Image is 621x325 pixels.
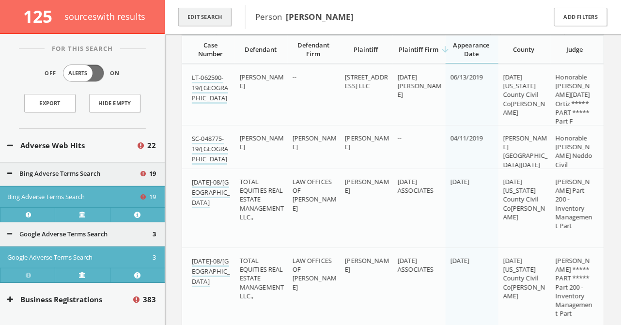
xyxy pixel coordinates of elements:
[345,134,389,151] span: [PERSON_NAME]
[293,134,337,151] span: [PERSON_NAME]
[450,134,483,142] span: 04/11/2019
[192,257,230,287] a: [DATE]-08/[GEOGRAPHIC_DATA]
[556,134,592,169] span: Honorable [PERSON_NAME] Neddo Civil
[64,11,146,22] span: source s with results
[7,294,132,305] button: Business Registrations
[503,73,545,117] span: [DATE][US_STATE] County Civil Co[PERSON_NAME]
[192,41,229,58] div: Case Number
[7,192,139,202] button: Bing Adverse Terms Search
[147,140,156,151] span: 22
[240,73,284,90] span: [PERSON_NAME]
[45,44,120,54] span: For This Search
[556,177,592,230] span: [PERSON_NAME] Part 200 - Inventory Management Part
[192,73,228,104] a: LT-062590-19/[GEOGRAPHIC_DATA]
[178,8,232,27] button: Edit Search
[153,253,156,263] span: 3
[503,177,545,221] span: [DATE][US_STATE] County Civil Co[PERSON_NAME]
[192,134,228,165] a: SC-048775-19/[GEOGRAPHIC_DATA]
[24,94,76,112] a: Export
[7,230,153,239] button: Google Adverse Terms Search
[192,178,230,208] a: [DATE]-08/[GEOGRAPHIC_DATA]
[55,207,109,222] a: Verify at source
[556,45,594,54] div: Judge
[7,140,136,151] button: Adverse Web Hits
[503,45,545,54] div: County
[255,11,354,22] span: Person
[89,94,140,112] button: Hide Empty
[293,41,335,58] div: Defendant Firm
[345,177,389,195] span: [PERSON_NAME]
[143,294,156,305] span: 383
[556,73,590,125] span: Honorable [PERSON_NAME][DATE] Ortiz ***** PART ***** Part F
[153,230,156,239] span: 3
[503,134,548,169] span: [PERSON_NAME][GEOGRAPHIC_DATA][DATE]
[554,8,607,27] button: Add Filters
[441,45,450,54] i: arrow_downward
[293,256,337,292] span: LAW OFFICES OF [PERSON_NAME]
[240,256,284,300] span: TOTAL EQUITIES REAL ESTATE MANAGEMENT LLC.,
[240,177,284,221] span: TOTAL EQUITIES REAL ESTATE MANAGEMENT LLC.,
[398,73,442,99] span: [DATE][PERSON_NAME]
[398,256,434,274] span: [DATE] ASSOCIATES
[7,253,153,263] button: Google Adverse Terms Search
[398,177,434,195] span: [DATE] ASSOCIATES
[293,73,296,81] span: --
[398,134,402,142] span: --
[240,45,282,54] div: Defendant
[345,45,387,54] div: Plaintiff
[286,11,354,22] b: [PERSON_NAME]
[240,134,284,151] span: [PERSON_NAME]
[398,45,440,54] div: Plaintiff Firm
[45,69,57,77] span: Off
[450,73,483,81] span: 06/13/2019
[149,192,156,202] span: 19
[345,73,388,90] span: [STREET_ADDRESS] LLC
[293,177,337,213] span: LAW OFFICES OF [PERSON_NAME]
[450,256,470,265] span: [DATE]
[55,268,109,282] a: Verify at source
[345,256,389,274] span: [PERSON_NAME]
[7,169,139,179] button: Bing Adverse Terms Search
[110,69,120,77] span: On
[503,256,545,300] span: [DATE][US_STATE] County Civil Co[PERSON_NAME]
[149,169,156,179] span: 19
[23,5,61,28] span: 125
[450,177,470,186] span: [DATE]
[450,41,493,58] div: Appearance Date
[556,256,592,318] span: [PERSON_NAME] ***** PART ***** Part 200 - Inventory Management Part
